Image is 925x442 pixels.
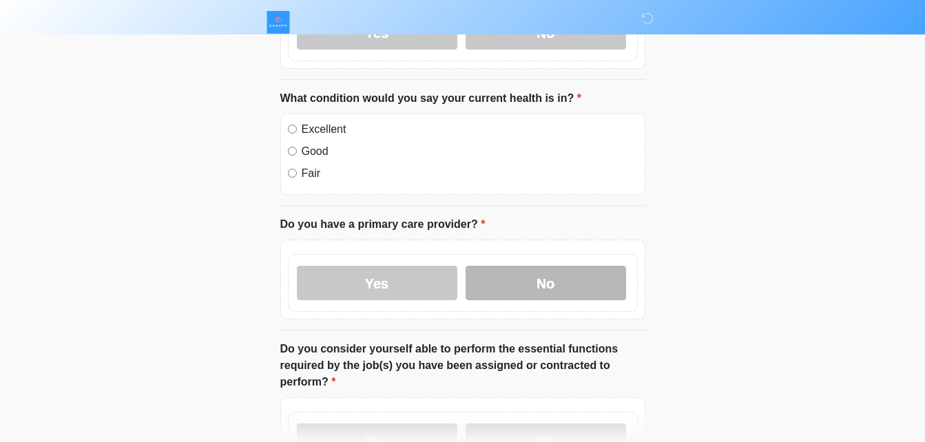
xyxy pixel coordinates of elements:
[302,143,638,160] label: Good
[280,341,645,390] label: Do you consider yourself able to perform the essential functions required by the job(s) you have ...
[288,147,297,156] input: Good
[297,266,457,300] label: Yes
[466,266,626,300] label: No
[302,165,638,182] label: Fair
[267,10,290,34] img: ESHYFT Logo
[280,216,486,233] label: Do you have a primary care provider?
[302,121,638,138] label: Excellent
[288,125,297,134] input: Excellent
[288,169,297,178] input: Fair
[280,90,581,107] label: What condition would you say your current health is in?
